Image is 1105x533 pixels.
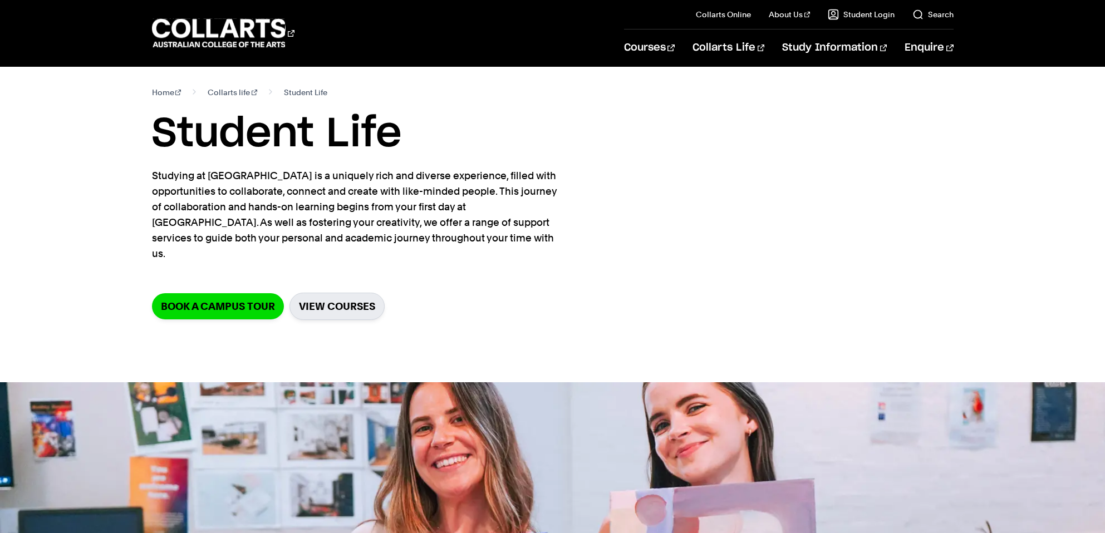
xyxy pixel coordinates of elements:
h1: Student Life [152,109,954,159]
a: Collarts Online [696,9,751,20]
p: Studying at [GEOGRAPHIC_DATA] is a uniquely rich and diverse experience, filled with opportunitie... [152,168,558,261]
a: Study Information [782,29,887,66]
span: Student Life [284,85,327,100]
a: About Us [769,9,810,20]
a: Search [912,9,954,20]
a: Courses [624,29,675,66]
a: Home [152,85,181,100]
a: Collarts Life [693,29,764,66]
a: Student Login [828,9,895,20]
div: Go to homepage [152,17,294,49]
a: Collarts life [208,85,257,100]
a: View Courses [289,293,385,320]
a: Enquire [905,29,953,66]
a: Book a Campus Tour [152,293,284,319]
